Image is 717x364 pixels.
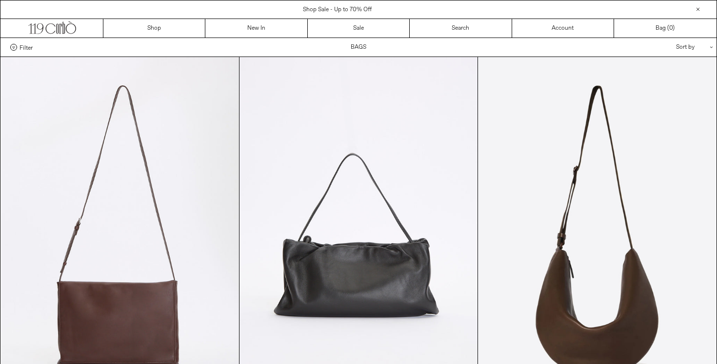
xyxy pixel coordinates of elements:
div: Sort by [619,38,707,57]
a: Shop [103,19,205,38]
a: New In [205,19,307,38]
a: Sale [308,19,410,38]
a: Bag () [614,19,716,38]
span: ) [669,24,675,33]
span: Filter [20,44,33,51]
a: Account [512,19,614,38]
span: 0 [669,24,673,32]
a: Search [410,19,512,38]
a: Shop Sale - Up to 70% Off [303,6,372,14]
